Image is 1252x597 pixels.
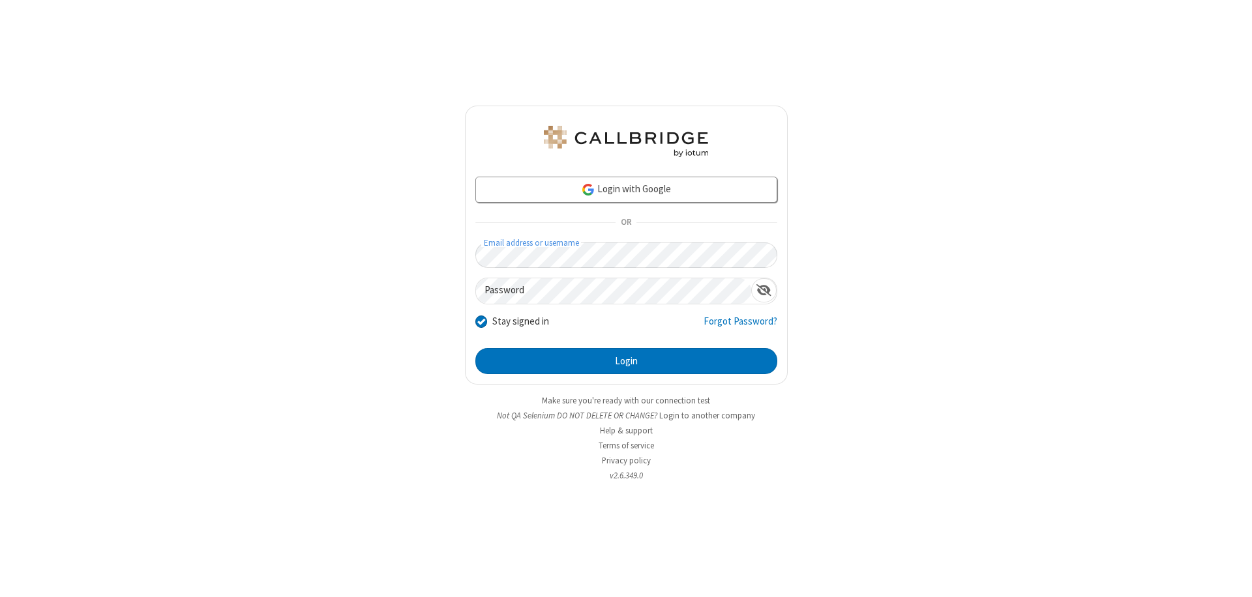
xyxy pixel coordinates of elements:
input: Password [476,278,751,304]
a: Help & support [600,425,653,436]
a: Terms of service [599,440,654,451]
img: QA Selenium DO NOT DELETE OR CHANGE [541,126,711,157]
li: v2.6.349.0 [465,469,788,482]
a: Login with Google [475,177,777,203]
a: Forgot Password? [704,314,777,339]
span: OR [616,214,636,232]
a: Make sure you're ready with our connection test [542,395,710,406]
li: Not QA Selenium DO NOT DELETE OR CHANGE? [465,409,788,422]
div: Show password [751,278,777,302]
input: Email address or username [475,242,777,268]
a: Privacy policy [602,455,651,466]
button: Login [475,348,777,374]
img: google-icon.png [581,182,595,197]
button: Login to another company [659,409,755,422]
label: Stay signed in [492,314,549,329]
